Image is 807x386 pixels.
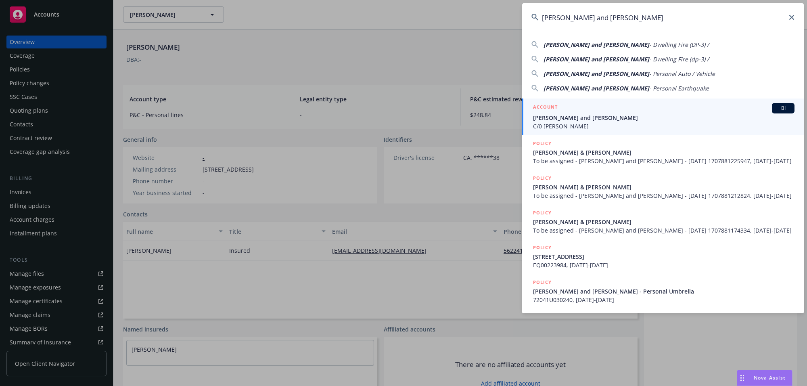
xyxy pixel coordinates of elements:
span: [PERSON_NAME] & [PERSON_NAME] [533,148,794,157]
span: C/0 [PERSON_NAME] [533,122,794,130]
h5: ACCOUNT [533,103,558,113]
span: To be assigned - [PERSON_NAME] and [PERSON_NAME] - [DATE] 1707881212824, [DATE]-[DATE] [533,191,794,200]
span: [PERSON_NAME] and [PERSON_NAME] [544,70,649,78]
span: 72041U030240, [DATE]-[DATE] [533,296,794,304]
a: POLICY[PERSON_NAME] and [PERSON_NAME] - Personal Umbrella72041U030240, [DATE]-[DATE] [522,274,804,308]
span: [PERSON_NAME] and [PERSON_NAME] [544,41,649,48]
span: - Personal Earthquake [649,84,709,92]
span: - Personal Auto / Vehicle [649,70,715,78]
span: [PERSON_NAME] and [PERSON_NAME] [544,55,649,63]
a: POLICY[PERSON_NAME] & [PERSON_NAME]To be assigned - [PERSON_NAME] and [PERSON_NAME] - [DATE] 1707... [522,135,804,170]
a: POLICY[STREET_ADDRESS]EQ00223984, [DATE]-[DATE] [522,239,804,274]
span: To be assigned - [PERSON_NAME] and [PERSON_NAME] - [DATE] 1707881174334, [DATE]-[DATE] [533,226,794,235]
h5: POLICY [533,139,552,147]
span: [PERSON_NAME] & [PERSON_NAME] [533,183,794,191]
h5: POLICY [533,243,552,252]
span: [PERSON_NAME] and [PERSON_NAME] [544,84,649,92]
div: Drag to move [737,370,747,386]
span: To be assigned - [PERSON_NAME] and [PERSON_NAME] - [DATE] 1707881225947, [DATE]-[DATE] [533,157,794,165]
span: - Dwelling Fire (DP-3) / [649,41,709,48]
a: POLICY[PERSON_NAME] & [PERSON_NAME]To be assigned - [PERSON_NAME] and [PERSON_NAME] - [DATE] 1707... [522,204,804,239]
button: Nova Assist [737,370,792,386]
span: EQ00223984, [DATE]-[DATE] [533,261,794,269]
span: Nova Assist [754,374,786,381]
span: [PERSON_NAME] and [PERSON_NAME] - Personal Umbrella [533,287,794,296]
span: [PERSON_NAME] & [PERSON_NAME] [533,218,794,226]
span: [STREET_ADDRESS] [533,252,794,261]
h5: POLICY [533,278,552,286]
span: BI [775,105,791,112]
span: [PERSON_NAME] and [PERSON_NAME] [533,113,794,122]
a: ACCOUNTBI[PERSON_NAME] and [PERSON_NAME]C/0 [PERSON_NAME] [522,99,804,135]
span: - Dwelling Fire (dp-3) / [649,55,709,63]
h5: POLICY [533,174,552,182]
input: Search... [522,3,804,32]
a: POLICY[PERSON_NAME] & [PERSON_NAME]To be assigned - [PERSON_NAME] and [PERSON_NAME] - [DATE] 1707... [522,170,804,204]
h5: POLICY [533,209,552,217]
